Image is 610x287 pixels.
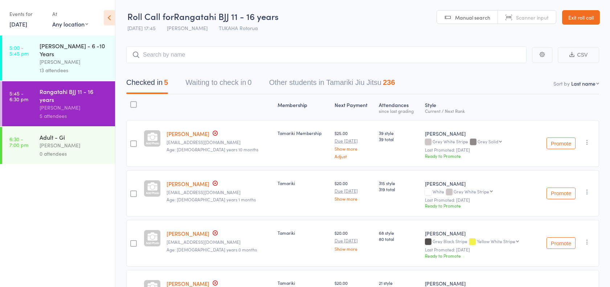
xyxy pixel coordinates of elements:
[40,42,109,58] div: [PERSON_NAME] - 6 -10 Years
[454,189,489,194] div: Grey White Stripe
[9,8,45,20] div: Events for
[167,24,208,32] span: [PERSON_NAME]
[167,246,257,253] span: Age: [DEMOGRAPHIC_DATA] years 0 months
[335,180,373,201] div: $20.00
[219,24,258,32] span: TUKAHA Rotorua
[422,98,536,117] div: Style
[335,154,373,159] a: Adjust
[2,81,115,126] a: 5:45 -6:30 pmRangatahi BJJ 11 - 16 years[PERSON_NAME]5 attendees
[516,14,549,21] span: Scanner input
[425,189,533,195] div: White
[332,98,376,117] div: Next Payment
[546,237,576,249] button: Promote
[425,280,533,287] div: [PERSON_NAME]
[335,146,373,151] a: Show more
[425,130,533,137] div: [PERSON_NAME]
[126,46,527,63] input: Search by name
[278,130,328,136] div: Tamariki Membership
[2,127,115,164] a: 6:30 -7:00 pmAdult - Gi[PERSON_NAME]0 attendees
[425,153,533,159] div: Ready to Promote
[40,133,109,141] div: Adult - Gi
[247,78,251,86] div: 0
[40,87,109,103] div: Rangatahi BJJ 11 - 16 years
[167,130,209,138] a: [PERSON_NAME]
[379,186,419,192] span: 319 total
[127,10,174,22] span: Roll Call for
[167,190,272,195] small: dmalcolm@redwoodslaw.co.nz
[379,230,419,236] span: 68 style
[278,180,328,186] div: Tamariki
[167,230,209,237] a: [PERSON_NAME]
[335,230,373,251] div: $20.00
[9,90,28,102] time: 5:45 - 6:30 pm
[383,78,395,86] div: 236
[379,236,419,242] span: 80 total
[425,180,533,187] div: [PERSON_NAME]
[478,139,498,144] div: Grey Solid
[335,188,373,193] small: Due [DATE]
[425,253,533,259] div: Ready to Promote
[40,103,109,112] div: [PERSON_NAME]
[335,130,373,159] div: $25.00
[40,112,109,120] div: 5 attendees
[335,138,373,143] small: Due [DATE]
[52,8,88,20] div: At
[379,136,419,142] span: 39 total
[167,140,272,145] small: sarahkedian@gmail.com
[167,146,258,152] span: Age: [DEMOGRAPHIC_DATA] years 10 months
[335,238,373,243] small: Due [DATE]
[425,197,533,202] small: Last Promoted: [DATE]
[558,47,599,63] button: CSV
[40,141,109,149] div: [PERSON_NAME]
[425,147,533,152] small: Last Promoted: [DATE]
[379,180,419,186] span: 315 style
[52,20,88,28] div: Any location
[278,230,328,236] div: Tamariki
[167,180,209,188] a: [PERSON_NAME]
[379,108,419,113] div: since last grading
[164,78,168,86] div: 5
[9,20,27,28] a: [DATE]
[425,139,533,145] div: Grey White Stripe
[174,10,279,22] span: Rangatahi BJJ 11 - 16 years
[126,75,168,94] button: Checked in5
[379,130,419,136] span: 39 style
[562,10,600,25] a: Exit roll call
[376,98,422,117] div: Atten­dances
[40,66,109,74] div: 13 attendees
[571,80,595,87] div: Last name
[275,98,331,117] div: Membership
[269,75,395,94] button: Other students in Tamariki Jiu Jitsu236
[425,202,533,209] div: Ready to Promote
[127,24,156,32] span: [DATE] 17:45
[40,149,109,158] div: 0 attendees
[425,108,533,113] div: Current / Next Rank
[9,136,28,148] time: 6:30 - 7:00 pm
[167,239,272,245] small: dmalcolm@redwoodslaw.co.nz
[40,58,109,66] div: [PERSON_NAME]
[553,80,570,87] label: Sort by
[167,196,256,202] span: Age: [DEMOGRAPHIC_DATA] years 1 months
[335,196,373,201] a: Show more
[477,239,515,243] div: Yellow White Stripe
[2,36,115,81] a: 5:00 -5:45 pm[PERSON_NAME] - 6 -10 Years[PERSON_NAME]13 attendees
[455,14,490,21] span: Manual search
[546,188,576,199] button: Promote
[425,247,533,252] small: Last Promoted: [DATE]
[335,246,373,251] a: Show more
[425,230,533,237] div: [PERSON_NAME]
[425,239,533,245] div: Grey Black Stripe
[546,138,576,149] button: Promote
[185,75,251,94] button: Waiting to check in0
[379,280,419,286] span: 21 style
[278,280,328,286] div: Tamariki
[9,45,29,56] time: 5:00 - 5:45 pm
